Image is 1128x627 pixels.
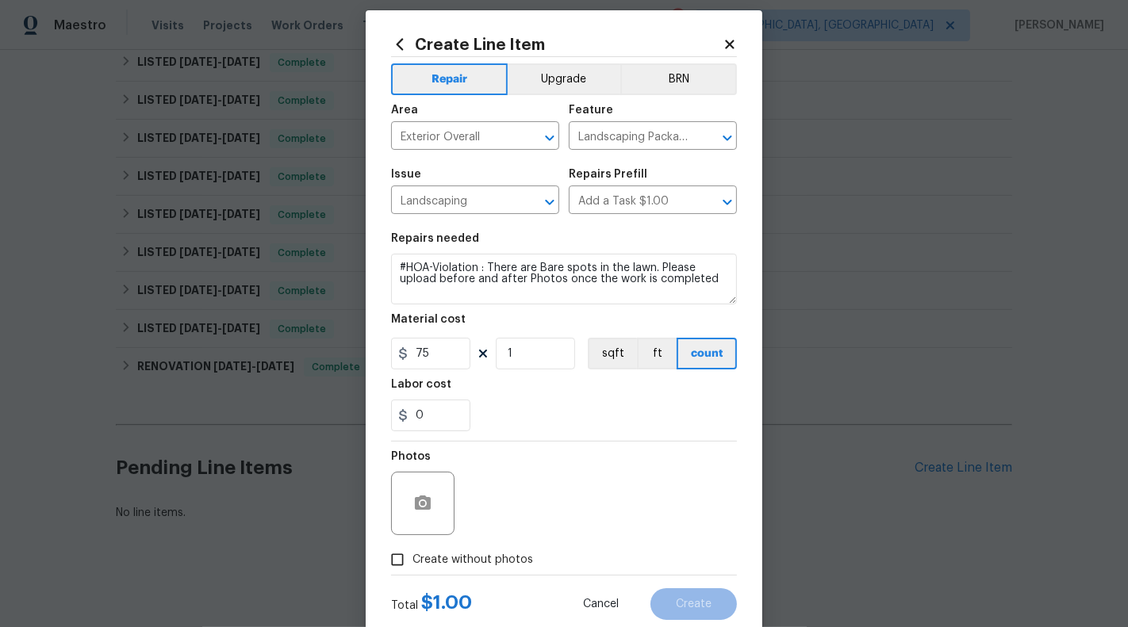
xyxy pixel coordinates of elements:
[391,169,421,180] h5: Issue
[391,36,723,53] h2: Create Line Item
[421,593,472,612] span: $ 1.00
[391,254,737,304] textarea: #HOA-Violation : There are Bare spots in the lawn. Please upload before and after Photos once the...
[391,379,451,390] h5: Labor cost
[569,105,613,116] h5: Feature
[569,169,647,180] h5: Repairs Prefill
[508,63,621,95] button: Upgrade
[676,598,712,610] span: Create
[650,588,737,620] button: Create
[412,552,533,568] span: Create without photos
[391,233,479,244] h5: Repairs needed
[716,191,739,213] button: Open
[637,338,677,369] button: ft
[588,338,637,369] button: sqft
[391,451,431,462] h5: Photos
[539,127,561,149] button: Open
[677,338,737,369] button: count
[583,598,619,610] span: Cancel
[539,191,561,213] button: Open
[391,105,418,116] h5: Area
[391,314,466,325] h5: Material cost
[716,127,739,149] button: Open
[620,63,737,95] button: BRN
[558,588,644,620] button: Cancel
[391,63,508,95] button: Repair
[391,595,472,614] div: Total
